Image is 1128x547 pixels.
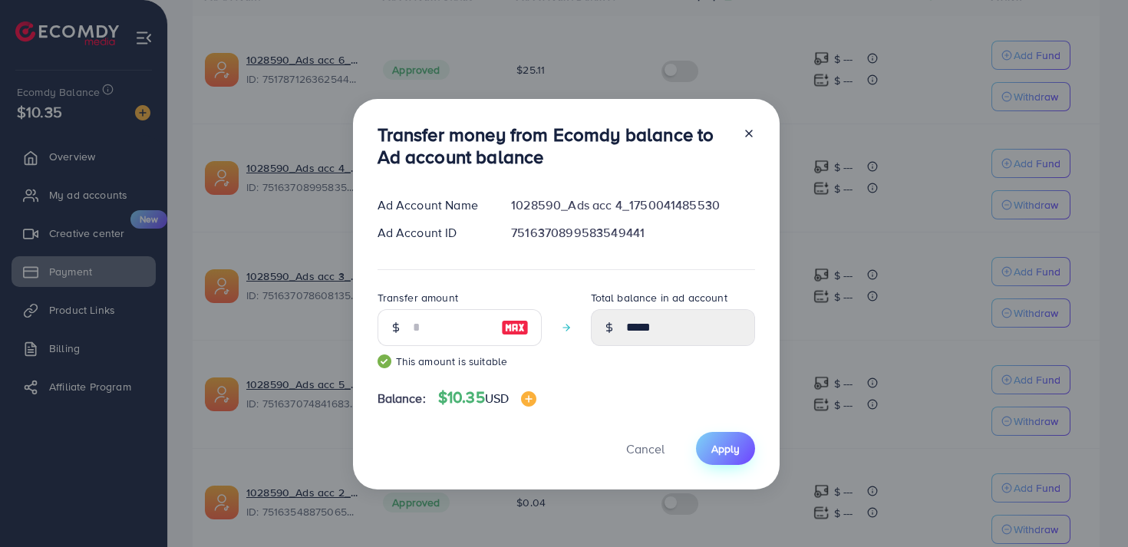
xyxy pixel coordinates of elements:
[711,441,740,456] span: Apply
[521,391,536,407] img: image
[378,354,391,368] img: guide
[365,224,500,242] div: Ad Account ID
[365,196,500,214] div: Ad Account Name
[378,124,731,168] h3: Transfer money from Ecomdy balance to Ad account balance
[499,196,767,214] div: 1028590_Ads acc 4_1750041485530
[378,354,542,369] small: This amount is suitable
[499,224,767,242] div: 7516370899583549441
[485,390,509,407] span: USD
[378,390,426,407] span: Balance:
[501,318,529,337] img: image
[626,440,665,457] span: Cancel
[607,432,684,465] button: Cancel
[696,432,755,465] button: Apply
[591,290,727,305] label: Total balance in ad account
[438,388,536,407] h4: $10.35
[1063,478,1116,535] iframe: Chat
[378,290,458,305] label: Transfer amount
[945,28,1106,48] h5: Request withdraw success!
